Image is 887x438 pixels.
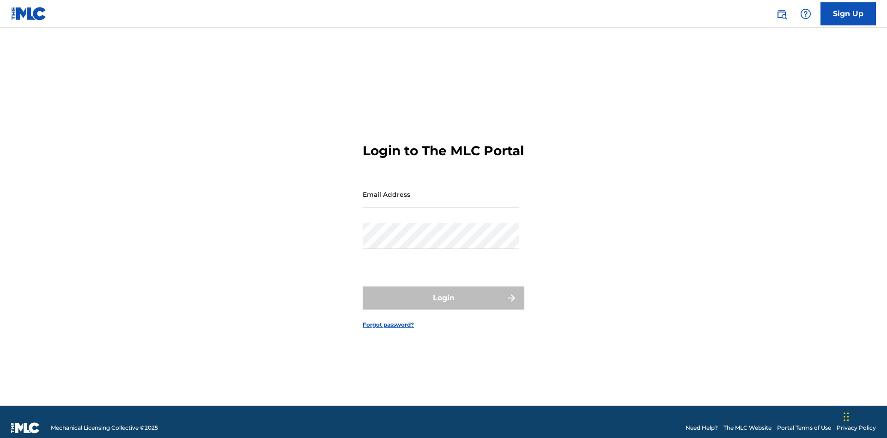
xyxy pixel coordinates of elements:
a: Need Help? [686,424,718,432]
a: Public Search [772,5,791,23]
a: Portal Terms of Use [777,424,831,432]
div: Help [796,5,815,23]
a: Privacy Policy [837,424,876,432]
a: Sign Up [820,2,876,25]
img: MLC Logo [11,7,47,20]
div: Drag [844,403,849,431]
a: The MLC Website [723,424,772,432]
span: Mechanical Licensing Collective © 2025 [51,424,158,432]
img: logo [11,422,40,433]
a: Forgot password? [363,321,414,329]
img: search [776,8,787,19]
iframe: Chat Widget [841,394,887,438]
h3: Login to The MLC Portal [363,143,524,159]
img: help [800,8,811,19]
